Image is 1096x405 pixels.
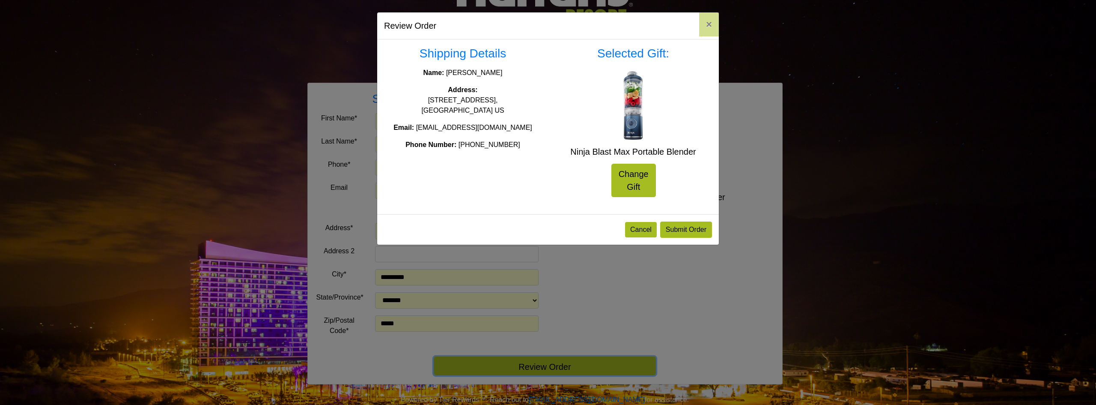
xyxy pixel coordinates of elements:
[625,222,657,237] button: Cancel
[416,124,532,131] span: [EMAIL_ADDRESS][DOMAIN_NAME]
[446,69,503,76] span: [PERSON_NAME]
[459,141,520,148] span: [PHONE_NUMBER]
[393,124,414,131] strong: Email:
[699,12,719,36] button: Close
[554,46,712,61] h3: Selected Gift:
[421,96,504,114] span: [STREET_ADDRESS], [GEOGRAPHIC_DATA] US
[405,141,456,148] strong: Phone Number:
[599,71,667,140] img: Ninja Blast Max Portable Blender
[706,18,712,30] span: ×
[384,46,542,61] h3: Shipping Details
[554,147,712,157] h5: Ninja Blast Max Portable Blender
[448,86,477,93] strong: Address:
[423,69,444,76] strong: Name:
[384,19,436,32] h5: Review Order
[611,164,656,197] a: Change Gift
[660,222,712,238] button: Submit Order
